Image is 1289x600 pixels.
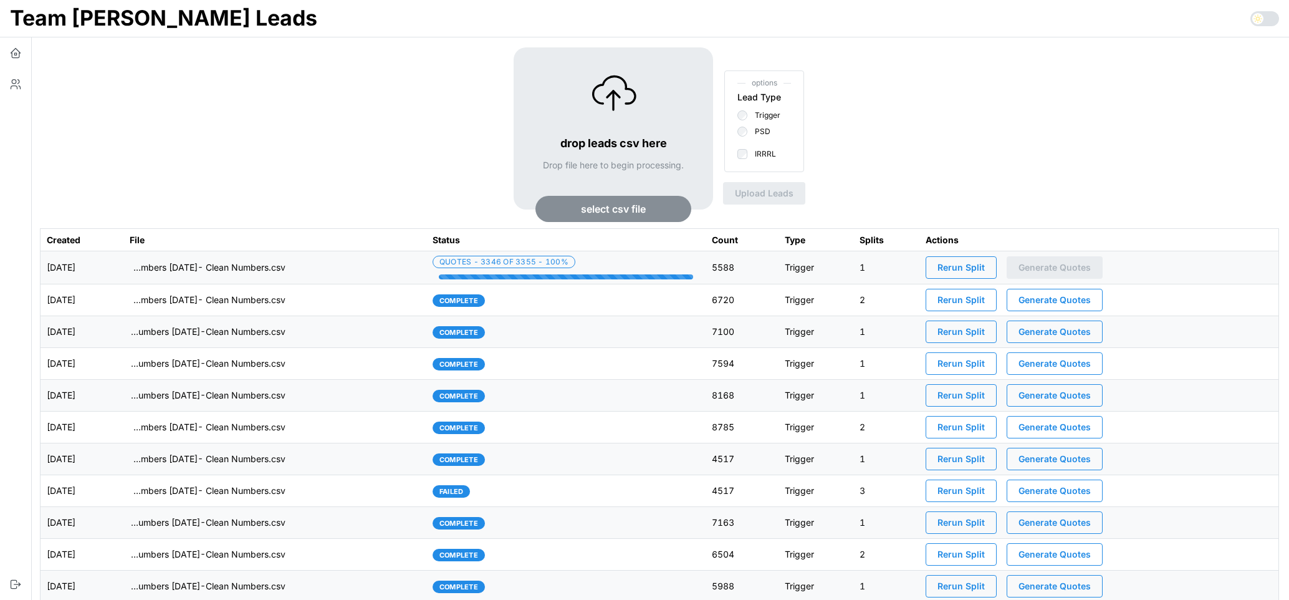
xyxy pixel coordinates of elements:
[853,507,919,539] td: 1
[937,353,985,374] span: Rerun Split
[1018,544,1091,565] span: Generate Quotes
[853,443,919,475] td: 1
[926,480,997,502] button: Rerun Split
[926,321,997,343] button: Rerun Split
[747,127,770,137] label: PSD
[706,284,779,316] td: 6720
[1018,257,1091,278] span: Generate Quotes
[1018,289,1091,311] span: Generate Quotes
[706,412,779,443] td: 8785
[937,448,985,470] span: Rerun Split
[779,475,853,507] td: Trigger
[41,475,124,507] td: [DATE]
[937,512,985,533] span: Rerun Split
[1007,352,1103,375] button: Generate Quotes
[779,251,853,284] td: Trigger
[779,348,853,380] td: Trigger
[926,384,997,407] button: Rerun Split
[41,229,124,251] th: Created
[937,417,985,438] span: Rerun Split
[706,475,779,507] td: 4517
[926,256,997,279] button: Rerun Split
[439,359,478,370] span: complete
[130,326,285,338] p: imports/[PERSON_NAME]/1755092422460-TU Master List With Numbers [DATE]-Clean Numbers.csv
[737,90,781,104] div: Lead Type
[706,539,779,571] td: 6504
[41,507,124,539] td: [DATE]
[41,284,124,316] td: [DATE]
[1018,448,1091,470] span: Generate Quotes
[853,229,919,251] th: Splits
[706,229,779,251] th: Count
[439,422,478,433] span: complete
[779,507,853,539] td: Trigger
[1007,448,1103,470] button: Generate Quotes
[937,289,985,311] span: Rerun Split
[1007,321,1103,343] button: Generate Quotes
[41,348,124,380] td: [DATE]
[439,295,478,306] span: complete
[779,284,853,316] td: Trigger
[41,412,124,443] td: [DATE]
[439,518,478,529] span: complete
[41,316,124,348] td: [DATE]
[41,539,124,571] td: [DATE]
[747,110,780,120] label: Trigger
[1018,321,1091,342] span: Generate Quotes
[1018,576,1091,597] span: Generate Quotes
[735,183,793,204] span: Upload Leads
[737,77,791,89] span: options
[779,229,853,251] th: Type
[779,380,853,412] td: Trigger
[853,316,919,348] td: 1
[41,443,124,475] td: [DATE]
[937,480,985,501] span: Rerun Split
[1007,511,1103,534] button: Generate Quotes
[926,352,997,375] button: Rerun Split
[439,390,478,402] span: complete
[130,516,285,529] p: imports/[PERSON_NAME]/1754489307140-TU Master List With Numbers [DATE]-Clean Numbers.csv
[130,357,285,370] p: imports/[PERSON_NAME]/1755002477184-TU Master List With Numbers [DATE]-Clean Numbers.csv
[1007,543,1103,566] button: Generate Quotes
[439,581,478,593] span: complete
[130,261,285,274] p: imports/[PERSON_NAME]/1755267304807-TU Master List With Numbers [DATE]- Clean Numbers.csv
[779,539,853,571] td: Trigger
[926,575,997,598] button: Rerun Split
[926,511,997,534] button: Rerun Split
[581,196,646,221] span: select csv file
[123,229,426,251] th: File
[130,485,285,497] p: imports/[PERSON_NAME]/1754575984194-TU Master List With Numbers [DATE]- Clean Numbers.csv
[130,548,285,561] p: imports/[PERSON_NAME]/1754401362407-TU Master List With Numbers [DATE]-Clean Numbers.csv
[937,385,985,406] span: Rerun Split
[1007,575,1103,598] button: Generate Quotes
[779,412,853,443] td: Trigger
[130,580,285,593] p: imports/[PERSON_NAME]/1754318017338-TU Master List With Numbers [DATE]-Clean Numbers.csv
[926,416,997,438] button: Rerun Split
[1007,416,1103,438] button: Generate Quotes
[1018,417,1091,438] span: Generate Quotes
[926,543,997,566] button: Rerun Split
[779,316,853,348] td: Trigger
[1018,353,1091,374] span: Generate Quotes
[1007,480,1103,502] button: Generate Quotes
[130,294,285,306] p: imports/[PERSON_NAME]/1755180402020-TU Master List With Numbers [DATE]- Clean Numbers.csv
[853,348,919,380] td: 1
[41,251,124,284] td: [DATE]
[853,539,919,571] td: 2
[853,412,919,443] td: 2
[919,229,1278,251] th: Actions
[535,196,691,222] button: select csv file
[853,380,919,412] td: 1
[41,380,124,412] td: [DATE]
[706,251,779,284] td: 5588
[723,182,805,205] button: Upload Leads
[439,486,464,497] span: failed
[937,257,985,278] span: Rerun Split
[706,443,779,475] td: 4517
[779,443,853,475] td: Trigger
[439,327,478,338] span: complete
[937,321,985,342] span: Rerun Split
[1007,289,1103,311] button: Generate Quotes
[10,4,317,32] h1: Team [PERSON_NAME] Leads
[1007,384,1103,407] button: Generate Quotes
